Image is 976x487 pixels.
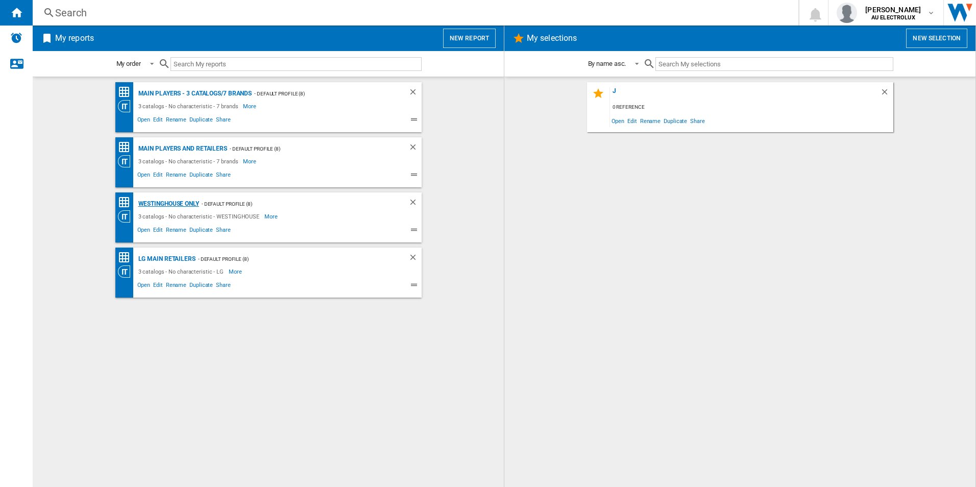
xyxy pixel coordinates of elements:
[116,60,141,67] div: My order
[525,29,579,48] h2: My selections
[214,225,232,237] span: Share
[229,265,243,278] span: More
[53,29,96,48] h2: My reports
[610,87,880,101] div: j
[136,265,229,278] div: 3 catalogs - No characteristic - LG
[408,198,422,210] div: Delete
[136,87,252,100] div: Main players - 3 catalogs/7 brands
[188,115,214,127] span: Duplicate
[243,155,258,167] span: More
[188,280,214,293] span: Duplicate
[837,3,857,23] img: profile.jpg
[136,210,265,223] div: 3 catalogs - No characteristic - WESTINGHOUSE
[152,225,164,237] span: Edit
[196,253,388,265] div: - Default profile (8)
[906,29,967,48] button: New selection
[152,115,164,127] span: Edit
[136,155,243,167] div: 3 catalogs - No characteristic - 7 brands
[408,87,422,100] div: Delete
[610,114,626,128] span: Open
[252,87,387,100] div: - Default profile (8)
[118,251,136,264] div: Price Matrix
[227,142,388,155] div: - Default profile (8)
[865,5,921,15] span: [PERSON_NAME]
[214,115,232,127] span: Share
[118,265,136,278] div: Category View
[188,225,214,237] span: Duplicate
[610,101,893,114] div: 0 reference
[164,115,188,127] span: Rename
[639,114,662,128] span: Rename
[264,210,279,223] span: More
[408,253,422,265] div: Delete
[655,57,893,71] input: Search My selections
[118,86,136,99] div: Price Matrix
[588,60,626,67] div: By name asc.
[152,170,164,182] span: Edit
[214,280,232,293] span: Share
[136,100,243,112] div: 3 catalogs - No characteristic - 7 brands
[443,29,496,48] button: New report
[136,225,152,237] span: Open
[55,6,772,20] div: Search
[188,170,214,182] span: Duplicate
[164,280,188,293] span: Rename
[136,115,152,127] span: Open
[118,141,136,154] div: Price Matrix
[136,170,152,182] span: Open
[408,142,422,155] div: Delete
[880,87,893,101] div: Delete
[136,280,152,293] span: Open
[136,253,196,265] div: LG main retailers
[164,170,188,182] span: Rename
[118,196,136,209] div: Price Matrix
[626,114,639,128] span: Edit
[10,32,22,44] img: alerts-logo.svg
[152,280,164,293] span: Edit
[118,155,136,167] div: Category View
[170,57,422,71] input: Search My reports
[118,210,136,223] div: Category View
[164,225,188,237] span: Rename
[136,142,227,155] div: Main players and retailers
[136,198,199,210] div: Westinghouse only
[118,100,136,112] div: Category View
[689,114,706,128] span: Share
[214,170,232,182] span: Share
[871,14,915,21] b: AU ELECTROLUX
[199,198,388,210] div: - Default profile (8)
[243,100,258,112] span: More
[662,114,689,128] span: Duplicate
